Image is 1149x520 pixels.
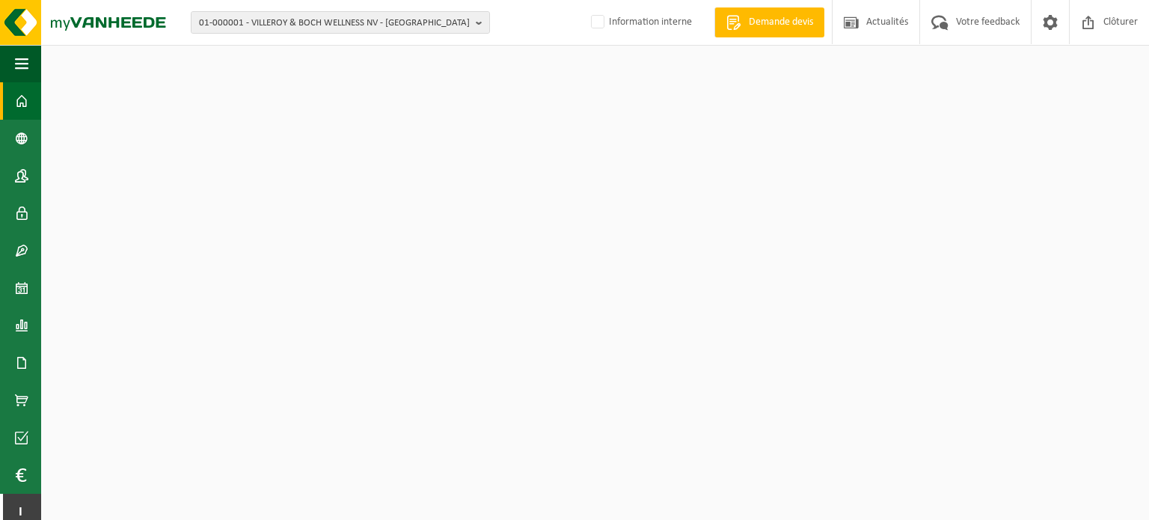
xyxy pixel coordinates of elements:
[745,15,817,30] span: Demande devis
[191,11,490,34] button: 01-000001 - VILLEROY & BOCH WELLNESS NV - [GEOGRAPHIC_DATA]
[714,7,824,37] a: Demande devis
[199,12,470,34] span: 01-000001 - VILLEROY & BOCH WELLNESS NV - [GEOGRAPHIC_DATA]
[588,11,692,34] label: Information interne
